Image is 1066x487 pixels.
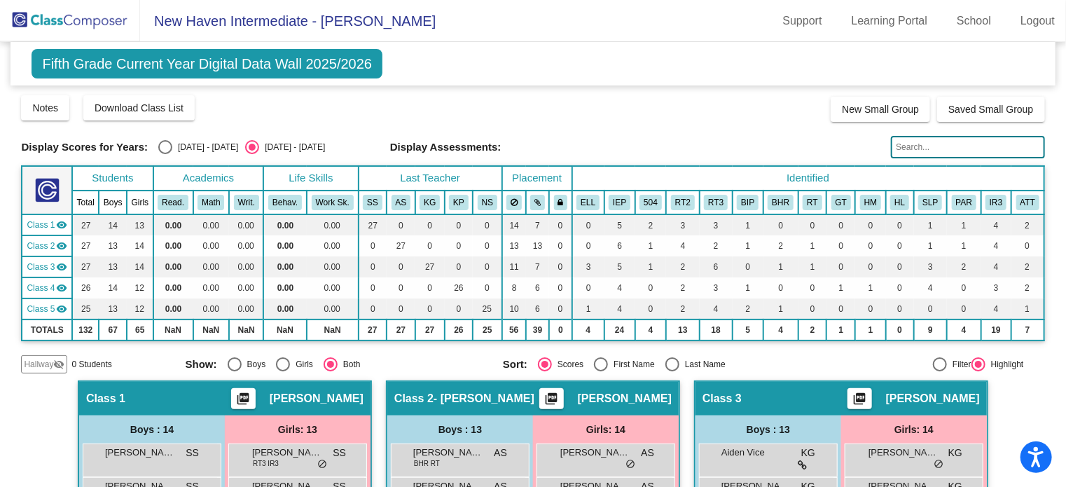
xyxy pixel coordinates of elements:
[914,299,947,320] td: 0
[985,358,1024,371] div: Highlight
[127,214,153,235] td: 13
[737,195,759,210] button: BIP
[1011,235,1044,256] td: 0
[153,277,193,299] td: 0.00
[229,214,263,235] td: 0.00
[666,277,699,299] td: 2
[21,141,148,153] span: Display Scores for Years:
[840,10,939,32] a: Learning Portal
[803,195,822,210] button: RT
[842,104,919,115] span: New Small Group
[153,299,193,320] td: 0.00
[526,320,549,341] td: 39
[1016,195,1039,210] button: ATT
[700,299,733,320] td: 4
[445,299,473,320] td: 0
[635,256,667,277] td: 1
[392,195,411,210] button: AS
[549,191,572,214] th: Keep with teacher
[947,320,981,341] td: 4
[914,320,947,341] td: 9
[937,97,1044,122] button: Saved Small Group
[946,10,1002,32] a: School
[387,235,415,256] td: 27
[543,392,560,411] mat-icon: picture_as_pdf
[22,235,72,256] td: Adam Smith - Hawthorne
[387,256,415,277] td: 0
[831,97,930,122] button: New Small Group
[502,235,526,256] td: 13
[503,358,527,371] span: Sort:
[502,320,526,341] td: 56
[947,256,981,277] td: 2
[22,277,72,299] td: Kelle Price - No Class Name
[855,277,885,299] td: 1
[798,299,826,320] td: 0
[359,299,387,320] td: 0
[127,320,153,341] td: 65
[671,195,695,210] button: RT2
[886,256,914,277] td: 0
[763,235,798,256] td: 2
[193,277,230,299] td: 0.00
[359,320,387,341] td: 27
[359,191,387,214] th: Sarah Stuckey
[947,214,981,235] td: 1
[99,214,127,235] td: 14
[526,277,549,299] td: 6
[855,214,885,235] td: 0
[193,214,230,235] td: 0.00
[886,299,914,320] td: 0
[952,195,976,210] button: PAR
[193,320,230,341] td: NaN
[445,256,473,277] td: 0
[445,214,473,235] td: 0
[22,214,72,235] td: Sarah Stuckey - No Class Name
[860,195,881,210] button: HM
[420,195,440,210] button: KG
[56,261,67,273] mat-icon: visibility
[72,191,99,214] th: Total
[572,166,1044,191] th: Identified
[1011,214,1044,235] td: 2
[763,277,798,299] td: 0
[539,388,564,409] button: Print Students Details
[572,191,604,214] th: English Language Learner
[153,214,193,235] td: 0.00
[847,388,872,409] button: Print Students Details
[947,299,981,320] td: 0
[572,277,604,299] td: 0
[604,191,635,214] th: Individualized Education Plan
[502,299,526,320] td: 10
[947,191,981,214] th: High Flyer Parent
[186,358,217,371] span: Show:
[72,277,99,299] td: 26
[733,235,763,256] td: 1
[947,277,981,299] td: 0
[700,214,733,235] td: 3
[798,320,826,341] td: 2
[72,166,153,191] th: Students
[234,195,259,210] button: Writ.
[359,277,387,299] td: 0
[21,95,69,121] button: Notes
[140,10,436,32] span: New Haven Intermediate - [PERSON_NAME]
[914,256,947,277] td: 3
[56,219,67,231] mat-icon: visibility
[99,191,127,214] th: Boys
[473,277,501,299] td: 0
[242,358,266,371] div: Boys
[415,191,445,214] th: Kelly Garretson
[127,277,153,299] td: 12
[263,166,358,191] th: Life Skills
[127,256,153,277] td: 14
[604,256,635,277] td: 5
[99,299,127,320] td: 13
[886,277,914,299] td: 0
[635,277,667,299] td: 0
[338,358,361,371] div: Both
[549,277,572,299] td: 0
[229,256,263,277] td: 0.00
[772,10,833,32] a: Support
[363,195,382,210] button: SS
